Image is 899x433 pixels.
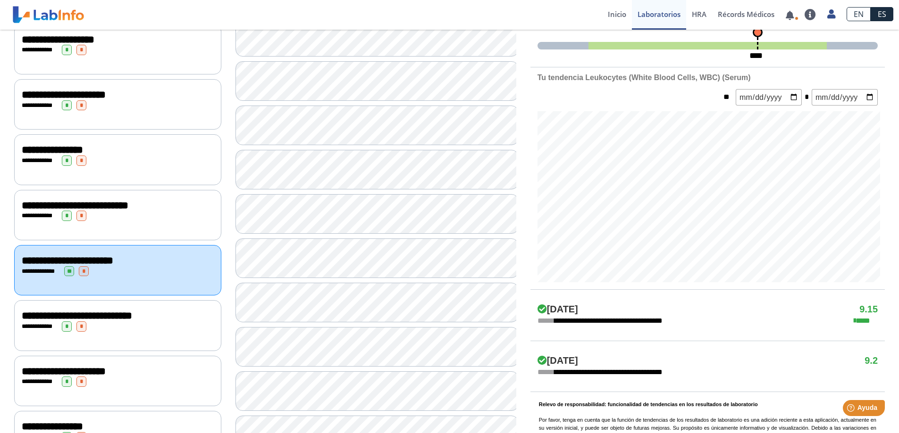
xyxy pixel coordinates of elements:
a: ES [871,7,893,21]
iframe: Help widget launcher [815,396,889,423]
b: Tu tendencia Leukocytes (White Blood Cells, WBC) (Serum) [538,74,751,82]
b: Relevo de responsabilidad: funcionalidad de tendencias en los resultados de laboratorio [539,401,758,407]
a: EN [847,7,871,21]
input: mm/dd/yyyy [812,89,878,106]
h4: [DATE] [538,355,578,367]
h4: [DATE] [538,304,578,315]
input: mm/dd/yyyy [736,89,802,106]
h4: 9.2 [865,355,878,367]
span: HRA [692,9,706,19]
h4: 9.15 [859,304,878,315]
